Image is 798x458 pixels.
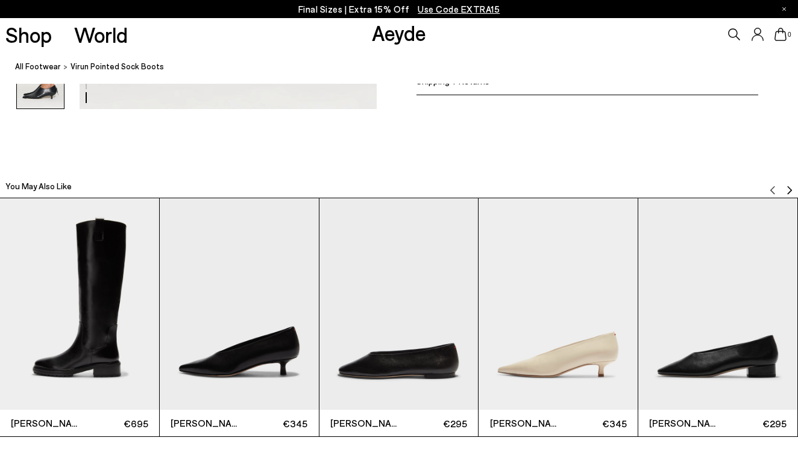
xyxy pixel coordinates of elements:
img: svg%3E [785,186,794,195]
h2: You May Also Like [5,180,72,192]
button: Next slide [785,177,794,195]
span: [PERSON_NAME] [11,416,80,430]
div: 3 / 6 [319,198,479,438]
a: All Footwear [15,60,61,73]
span: [PERSON_NAME] [171,416,239,430]
a: [PERSON_NAME] €345 [479,198,638,437]
div: 5 / 6 [638,198,798,438]
span: Virun Pointed Sock Boots [71,60,164,73]
button: Previous slide [768,177,778,195]
span: €345 [558,416,627,431]
a: [PERSON_NAME] €295 [319,198,479,437]
span: [PERSON_NAME] [649,416,718,430]
span: [PERSON_NAME] [490,416,559,430]
a: [PERSON_NAME] €345 [160,198,319,437]
a: [PERSON_NAME] €295 [638,198,797,437]
a: World [74,24,128,45]
img: svg%3E [746,78,752,84]
nav: breadcrumb [15,51,798,84]
p: Final Sizes | Extra 15% Off [298,2,500,17]
span: €295 [718,416,787,431]
div: 2 / 6 [160,198,319,438]
img: Delia Low-Heeled Ballet Pumps [638,198,797,410]
img: Kirsten Ballet Flats [319,198,479,410]
span: €345 [239,416,308,431]
a: Shop [5,24,52,45]
span: Navigate to /collections/ss25-final-sizes [418,4,500,14]
span: [PERSON_NAME] [330,416,399,430]
div: 4 / 6 [479,198,638,438]
a: 0 [774,28,787,41]
span: €695 [80,416,148,431]
img: Clara Pointed-Toe Pumps [479,198,638,410]
span: €295 [399,416,468,431]
a: Aeyde [372,20,426,45]
img: Clara Pointed-Toe Pumps [160,198,319,410]
img: svg%3E [768,186,778,195]
span: 0 [787,31,793,38]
